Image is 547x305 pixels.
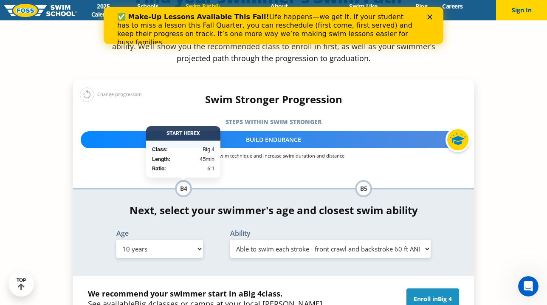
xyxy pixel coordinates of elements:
[230,230,431,237] label: Ability
[14,6,313,40] div: Life happens—we get it. If your student has to miss a lesson this Fall Quarter, you can reschedul...
[200,155,214,163] span: 45min
[355,180,372,197] div: B5
[175,180,192,197] div: B4
[243,288,262,299] span: Big 4
[73,93,474,105] h4: Swim Stronger Progression
[319,2,408,18] a: Swim Like [PERSON_NAME]
[80,87,142,102] div: Change progression
[88,288,282,299] strong: We recommend your swimmer start in a class.
[116,230,203,237] label: Age
[4,4,77,17] img: FOSS Swim School Logo
[324,8,332,13] div: Close
[130,2,166,10] a: Schools
[77,2,130,18] a: 2025 Calendar
[81,131,466,148] div: Build Endurance
[104,7,443,44] iframe: Intercom live chat banner
[81,152,466,159] p: Refine swim technique and increase swim duration and distance
[203,145,214,154] span: Big 4
[107,28,440,64] p: Where to begin? This tool will show a Swim Path® based on your swimmer’s goal, age, and ability. ...
[408,2,435,10] a: Blog
[435,2,470,10] a: Careers
[166,2,240,18] a: Swim Path® Program
[73,204,474,216] h4: Next, select your swimmer's age and closest swim ability
[17,277,26,291] div: TOP
[152,155,170,162] strong: Length:
[152,165,166,172] strong: Ratio:
[207,164,214,173] span: 6:1
[14,6,166,14] b: ✅ Make-Up Lessons Available This Fall!
[438,295,452,303] span: Big 4
[518,276,539,297] iframe: Intercom live chat
[197,130,200,136] span: X
[146,126,220,141] div: Start Here
[152,146,168,152] strong: Class:
[240,2,319,18] a: About [PERSON_NAME]
[73,116,474,128] h5: Steps within Swim Stronger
